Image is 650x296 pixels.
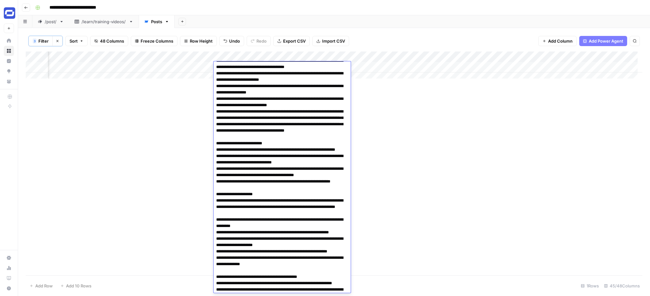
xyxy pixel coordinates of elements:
[247,36,271,46] button: Redo
[4,273,14,283] a: Learning Hub
[34,38,36,44] span: 3
[273,36,310,46] button: Export CSV
[131,36,177,46] button: Freeze Columns
[180,36,217,46] button: Row Height
[65,36,88,46] button: Sort
[141,38,173,44] span: Freeze Columns
[4,36,14,46] a: Home
[26,281,56,291] button: Add Row
[56,281,95,291] button: Add 10 Rows
[4,76,14,86] a: Your Data
[66,283,91,289] span: Add 10 Rows
[90,36,128,46] button: 48 Columns
[190,38,213,44] span: Row Height
[139,15,175,28] a: Posts
[229,38,240,44] span: Undo
[4,283,14,293] button: Help + Support
[548,38,573,44] span: Add Column
[283,38,306,44] span: Export CSV
[312,36,349,46] button: Import CSV
[32,15,69,28] a: /post/
[538,36,577,46] button: Add Column
[579,36,627,46] button: Add Power Agent
[4,5,14,21] button: Workspace: Synthesia
[35,283,53,289] span: Add Row
[100,38,124,44] span: 48 Columns
[29,36,52,46] button: 3Filter
[4,253,14,263] a: Settings
[219,36,244,46] button: Undo
[33,38,36,44] div: 3
[601,281,642,291] div: 45/48 Columns
[4,7,15,19] img: Synthesia Logo
[589,38,623,44] span: Add Power Agent
[45,18,57,25] div: /post/
[4,263,14,273] a: Usage
[151,18,162,25] div: Posts
[578,281,601,291] div: 1 Rows
[4,46,14,56] a: Browse
[38,38,49,44] span: Filter
[70,38,78,44] span: Sort
[4,56,14,66] a: Insights
[322,38,345,44] span: Import CSV
[69,15,139,28] a: /learn/training-videos/
[82,18,126,25] div: /learn/training-videos/
[256,38,267,44] span: Redo
[4,66,14,76] a: Opportunities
